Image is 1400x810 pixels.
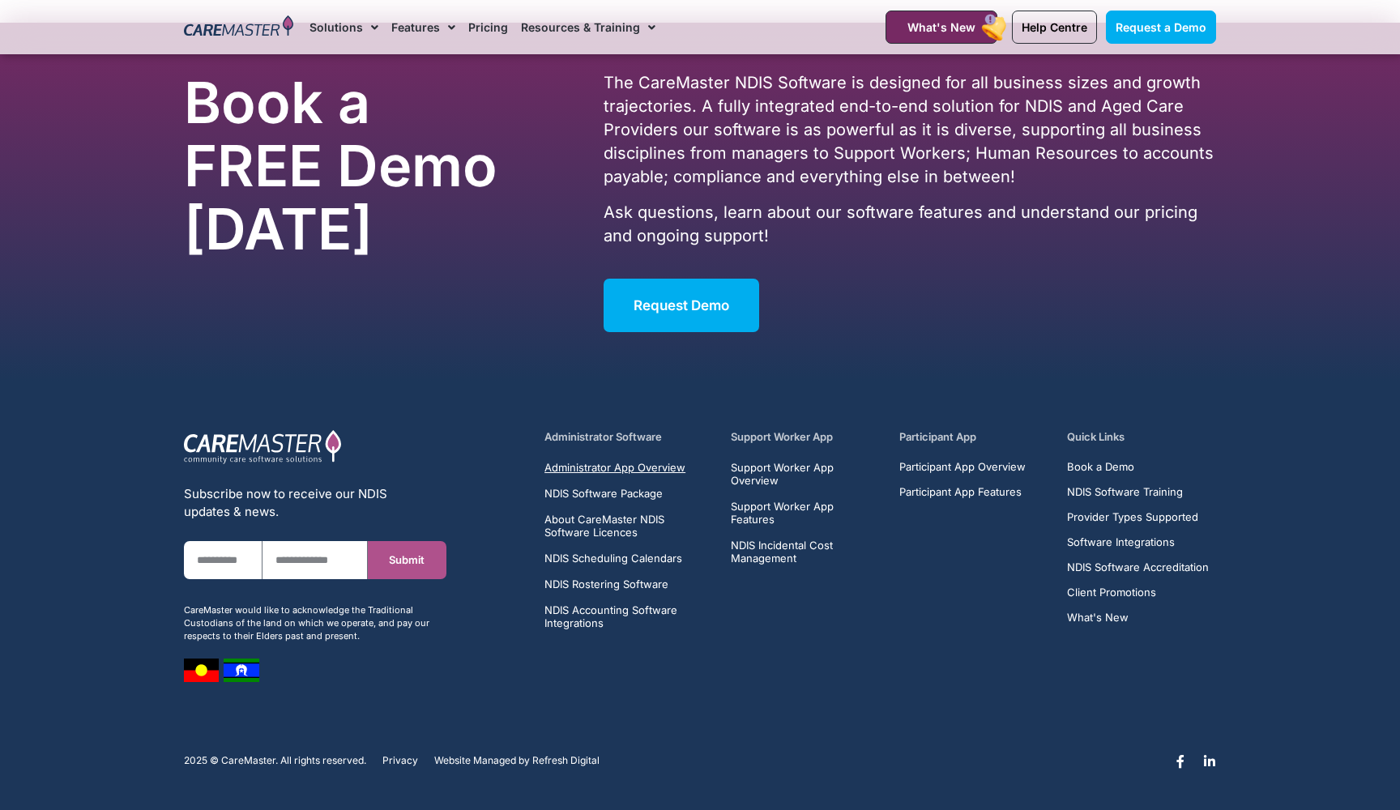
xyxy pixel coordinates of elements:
[544,487,712,500] a: NDIS Software Package
[1067,511,1209,523] a: Provider Types Supported
[224,659,259,682] img: image 8
[544,552,682,565] span: NDIS Scheduling Calendars
[1012,11,1097,44] a: Help Centre
[899,486,1022,498] span: Participant App Features
[899,461,1026,473] a: Participant App Overview
[731,500,880,526] a: Support Worker App Features
[544,578,668,590] span: NDIS Rostering Software
[544,552,712,565] a: NDIS Scheduling Calendars
[184,71,519,261] h2: Book a FREE Demo [DATE]
[899,429,1048,445] h5: Participant App
[184,659,219,682] img: image 7
[604,71,1216,189] p: The CareMaster NDIS Software is designed for all business sizes and growth trajectories. A fully ...
[1067,536,1175,548] span: Software Integrations
[544,578,712,590] a: NDIS Rostering Software
[389,554,425,566] span: Submit
[184,15,293,40] img: CareMaster Logo
[1067,486,1183,498] span: NDIS Software Training
[184,429,342,465] img: CareMaster Logo Part
[382,755,418,766] a: Privacy
[886,11,997,44] a: What's New
[899,486,1026,498] a: Participant App Features
[1067,612,1209,624] a: What's New
[544,429,712,445] h5: Administrator Software
[731,539,880,565] a: NDIS Incidental Cost Management
[1022,20,1087,34] span: Help Centre
[1067,586,1156,599] span: Client Promotions
[532,755,600,766] a: Refresh Digital
[544,487,663,500] span: NDIS Software Package
[544,513,712,539] a: About CareMaster NDIS Software Licences
[1067,511,1198,523] span: Provider Types Supported
[544,461,685,474] span: Administrator App Overview
[544,603,712,629] a: NDIS Accounting Software Integrations
[1067,612,1129,624] span: What's New
[184,485,446,521] div: Subscribe now to receive our NDIS updates & news.
[634,297,729,313] span: Request Demo
[1116,20,1206,34] span: Request a Demo
[1106,11,1216,44] a: Request a Demo
[1067,586,1209,599] a: Client Promotions
[1067,486,1209,498] a: NDIS Software Training
[1067,461,1134,473] span: Book a Demo
[604,279,759,332] a: Request Demo
[184,755,366,766] p: 2025 © CareMaster. All rights reserved.
[1067,461,1209,473] a: Book a Demo
[1067,536,1209,548] a: Software Integrations
[731,461,880,487] a: Support Worker App Overview
[434,755,530,766] span: Website Managed by
[544,461,712,474] a: Administrator App Overview
[184,603,446,642] div: CareMaster would like to acknowledge the Traditional Custodians of the land on which we operate, ...
[907,20,975,34] span: What's New
[1067,429,1216,445] h5: Quick Links
[368,541,446,579] button: Submit
[1067,561,1209,573] a: NDIS Software Accreditation
[604,201,1216,248] p: Ask questions, learn about our software features and understand our pricing and ongoing support!
[731,429,880,445] h5: Support Worker App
